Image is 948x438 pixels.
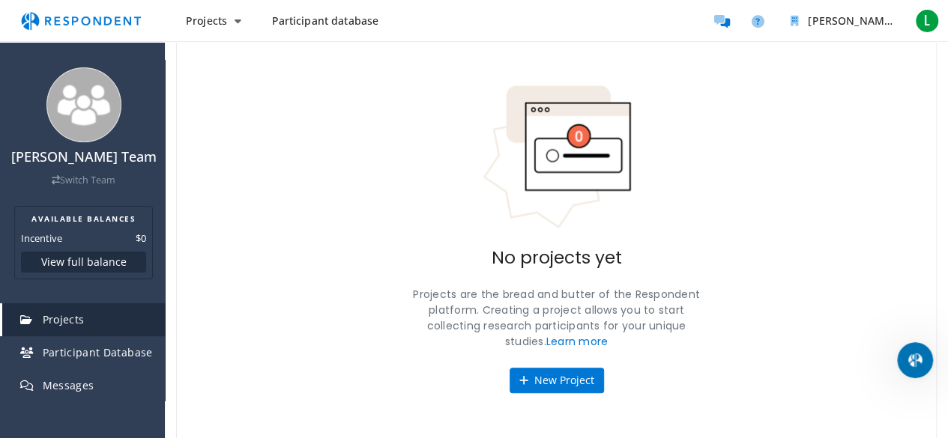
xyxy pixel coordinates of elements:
[915,9,939,33] span: L
[21,231,62,246] dt: Incentive
[12,7,150,35] img: respondent-logo.png
[52,174,115,186] a: Switch Team
[21,213,146,225] h2: AVAILABLE BALANCES
[21,252,146,273] button: View full balance
[779,7,906,34] button: Laura Anhalt Team
[43,378,94,392] span: Messages
[136,231,146,246] dd: $0
[407,287,707,350] p: Projects are the bread and butter of the Respondent platform. Creating a project allows you to st...
[546,334,609,349] a: Learn more
[259,7,390,34] a: Participant database
[10,150,157,165] h4: [PERSON_NAME] Team
[743,6,773,36] a: Help and support
[43,345,153,359] span: Participant Database
[46,67,121,142] img: team_avatar_256.png
[174,7,253,34] button: Projects
[707,6,737,36] a: Message participants
[186,13,227,28] span: Projects
[492,248,622,269] h2: No projects yet
[482,85,632,230] img: No projects indicator
[271,13,378,28] span: Participant database
[808,13,926,28] span: [PERSON_NAME] Team
[912,7,942,34] button: L
[897,342,933,378] iframe: Intercom live chat
[510,368,604,393] button: New Project
[14,206,153,279] section: Balance summary
[43,312,85,326] span: Projects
